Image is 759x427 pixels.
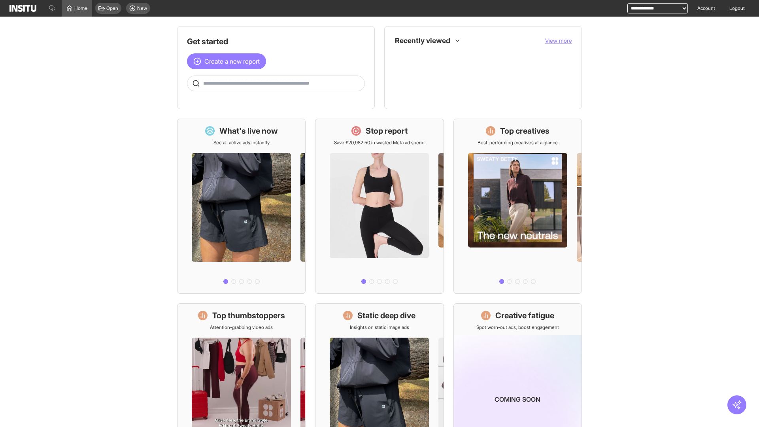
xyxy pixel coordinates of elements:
[357,310,415,321] h1: Static deep dive
[187,36,365,47] h1: Get started
[453,119,582,294] a: Top creativesBest-performing creatives at a glance
[219,125,278,136] h1: What's live now
[74,5,87,11] span: Home
[412,71,447,77] span: Static Deep Dive
[210,324,273,331] p: Attention-grabbing video ads
[106,5,118,11] span: Open
[412,88,566,94] span: Creative Fatigue [Beta]
[500,125,549,136] h1: Top creatives
[350,324,409,331] p: Insights on static image ads
[397,69,407,79] div: Insights
[412,53,484,60] span: Top 10 Unique Creatives [Beta]
[545,37,572,44] span: View more
[315,119,444,294] a: Stop reportSave £20,982.50 in wasted Meta ad spend
[177,119,306,294] a: What's live nowSee all active ads instantly
[397,87,407,96] div: Insights
[545,37,572,45] button: View more
[213,140,270,146] p: See all active ads instantly
[9,5,36,12] img: Logo
[212,310,285,321] h1: Top thumbstoppers
[412,53,566,60] span: Top 10 Unique Creatives [Beta]
[412,88,461,94] span: Creative Fatigue [Beta]
[412,71,566,77] span: Static Deep Dive
[334,140,425,146] p: Save £20,982.50 in wasted Meta ad spend
[478,140,558,146] p: Best-performing creatives at a glance
[397,52,407,61] div: Insights
[187,53,266,69] button: Create a new report
[137,5,147,11] span: New
[204,57,260,66] span: Create a new report
[366,125,408,136] h1: Stop report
